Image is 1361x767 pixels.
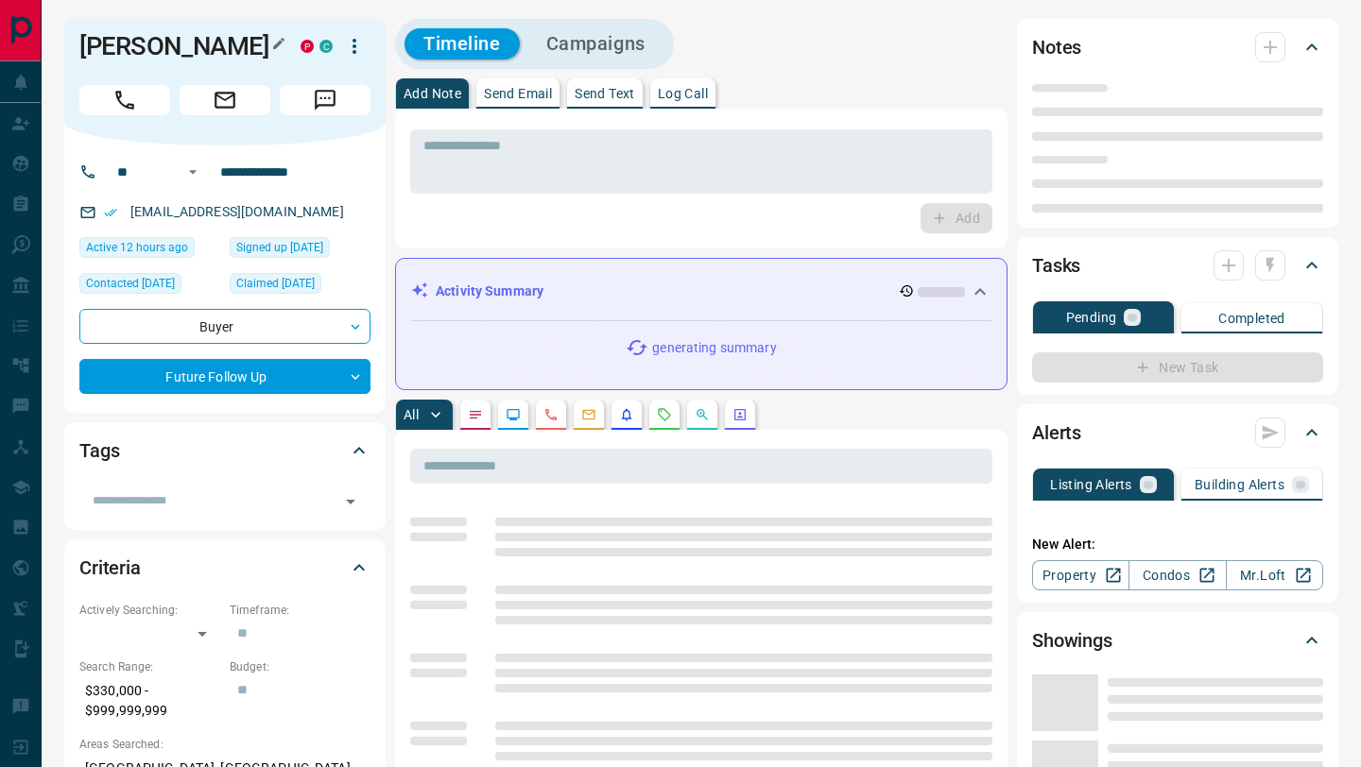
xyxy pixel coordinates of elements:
button: Open [337,488,364,515]
div: condos.ca [319,40,333,53]
svg: Requests [657,407,672,422]
svg: Notes [468,407,483,422]
div: Criteria [79,545,370,590]
div: Showings [1032,618,1323,663]
p: Timeframe: [230,602,370,619]
div: Alerts [1032,410,1323,455]
p: New Alert: [1032,535,1323,554]
p: Building Alerts [1195,478,1284,491]
h2: Criteria [79,553,141,583]
a: Property [1032,560,1129,590]
div: Tasks [1032,243,1323,288]
svg: Calls [543,407,559,422]
span: Call [79,85,170,115]
button: Campaigns [527,28,664,60]
div: Tue Apr 30 2024 [230,273,370,299]
div: Tue Mar 18 2025 [79,273,220,299]
a: [EMAIL_ADDRESS][DOMAIN_NAME] [130,204,344,219]
p: Completed [1218,312,1285,325]
p: Search Range: [79,658,220,675]
p: Actively Searching: [79,602,220,619]
span: Email [180,85,270,115]
div: Buyer [79,309,370,344]
div: Notes [1032,25,1323,70]
span: Message [280,85,370,115]
p: Listing Alerts [1050,478,1132,491]
p: Activity Summary [436,281,543,301]
svg: Lead Browsing Activity [506,407,521,422]
div: Mon Aug 18 2025 [79,237,220,264]
div: Activity Summary [411,274,991,309]
h2: Notes [1032,32,1081,62]
p: Areas Searched: [79,736,370,753]
p: Log Call [658,87,708,100]
svg: Listing Alerts [619,407,634,422]
span: Signed up [DATE] [236,238,323,257]
p: Add Note [404,87,461,100]
p: generating summary [652,338,776,358]
p: Budget: [230,658,370,675]
svg: Email Verified [104,206,117,219]
span: Claimed [DATE] [236,274,315,293]
p: All [404,408,419,421]
svg: Opportunities [695,407,710,422]
div: Tags [79,428,370,473]
svg: Emails [581,407,596,422]
a: Mr.Loft [1226,560,1323,590]
a: Condos [1128,560,1226,590]
span: Contacted [DATE] [86,274,175,293]
svg: Agent Actions [732,407,748,422]
button: Open [181,161,204,183]
p: Send Text [575,87,635,100]
h2: Tasks [1032,250,1080,281]
span: Active 12 hours ago [86,238,188,257]
h2: Alerts [1032,418,1081,448]
div: Future Follow Up [79,359,370,394]
button: Timeline [405,28,520,60]
h1: [PERSON_NAME] [79,31,272,61]
div: Mon May 13 2019 [230,237,370,264]
h2: Showings [1032,625,1112,656]
h2: Tags [79,435,119,466]
p: Pending [1066,311,1117,324]
p: Send Email [484,87,552,100]
p: $330,000 - $999,999,999 [79,675,220,726]
div: property.ca [301,40,314,53]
